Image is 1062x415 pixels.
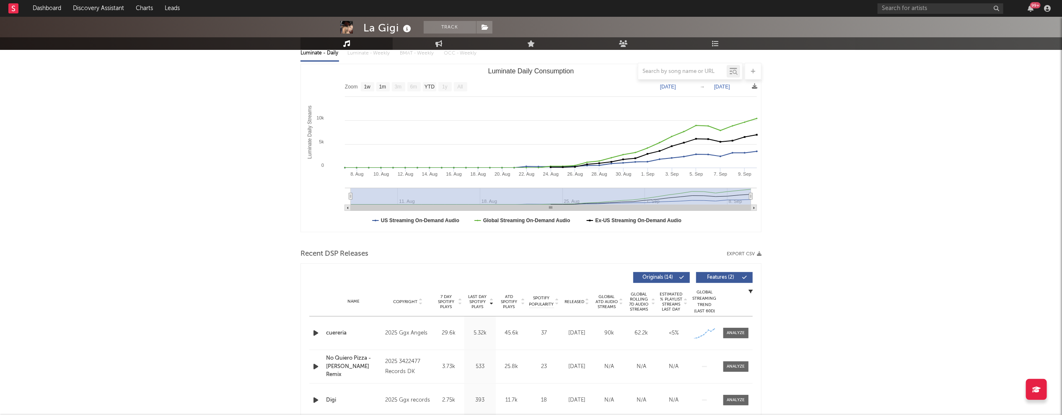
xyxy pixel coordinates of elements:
[596,218,682,223] text: Ex-US Streaming On-Demand Audio
[466,363,494,371] div: 533
[385,357,431,377] div: 2025 3422477 Records DK
[435,329,462,337] div: 29.6k
[529,329,559,337] div: 37
[595,329,623,337] div: 90k
[316,115,324,120] text: 10k
[422,171,438,176] text: 14. Aug
[410,84,417,90] text: 6m
[543,171,559,176] text: 24. Aug
[381,218,459,223] text: US Streaming On-Demand Audio
[350,171,363,176] text: 8. Aug
[660,329,688,337] div: <5%
[696,272,753,283] button: Features(2)
[424,21,476,34] button: Track
[595,396,623,405] div: N/A
[529,396,559,405] div: 18
[498,294,520,309] span: ATD Spotify Plays
[457,84,463,90] text: All
[565,299,584,304] span: Released
[633,272,690,283] button: Originals(14)
[529,295,554,308] span: Spotify Popularity
[385,328,431,338] div: 2025 Ggx Angels
[529,363,559,371] div: 23
[435,396,462,405] div: 2.75k
[442,84,448,90] text: 1y
[393,299,417,304] span: Copyright
[363,21,413,35] div: La Gigi
[345,84,358,90] text: Zoom
[660,84,676,90] text: [DATE]
[326,329,381,337] a: cuereria
[326,298,381,305] div: Name
[466,329,494,337] div: 5.32k
[660,396,688,405] div: N/A
[714,171,727,176] text: 7. Sep
[878,3,1003,14] input: Search for artists
[595,294,618,309] span: Global ATD Audio Streams
[1028,5,1034,12] button: 99+
[498,363,525,371] div: 25.8k
[627,329,655,337] div: 62.2k
[563,363,591,371] div: [DATE]
[727,252,762,257] button: Export CSV
[690,171,703,176] text: 5. Sep
[692,289,717,314] div: Global Streaming Trend (Last 60D)
[738,171,751,176] text: 9. Sep
[627,292,650,312] span: Global Rolling 7D Audio Streams
[373,171,389,176] text: 10. Aug
[446,171,462,176] text: 16. Aug
[326,396,381,405] a: Digi
[627,363,655,371] div: N/A
[702,275,740,280] span: Features ( 2 )
[627,396,655,405] div: N/A
[483,218,570,223] text: Global Streaming On-Demand Audio
[1030,2,1041,8] div: 99 +
[326,354,381,379] a: No Quiero Pizza - [PERSON_NAME] Remix
[321,163,324,168] text: 0
[595,363,623,371] div: N/A
[319,139,324,144] text: 5k
[714,84,730,90] text: [DATE]
[519,171,534,176] text: 22. Aug
[398,171,413,176] text: 12. Aug
[364,84,371,90] text: 1w
[660,292,683,312] span: Estimated % Playlist Streams Last Day
[700,84,705,90] text: →
[639,275,677,280] span: Originals ( 14 )
[567,171,583,176] text: 26. Aug
[301,64,761,232] svg: Luminate Daily Consumption
[300,46,339,60] div: Luminate - Daily
[660,363,688,371] div: N/A
[379,84,386,90] text: 1m
[495,171,510,176] text: 20. Aug
[466,396,494,405] div: 393
[498,396,525,405] div: 11.7k
[666,171,679,176] text: 3. Sep
[591,171,607,176] text: 28. Aug
[435,294,457,309] span: 7 Day Spotify Plays
[385,395,431,405] div: 2025 Ggx records
[307,106,313,159] text: Luminate Daily Streams
[300,249,368,259] span: Recent DSP Releases
[435,363,462,371] div: 3.73k
[466,294,489,309] span: Last Day Spotify Plays
[563,396,591,405] div: [DATE]
[638,68,727,75] input: Search by song name or URL
[498,329,525,337] div: 45.6k
[641,171,655,176] text: 1. Sep
[563,329,591,337] div: [DATE]
[616,171,631,176] text: 30. Aug
[395,84,402,90] text: 3m
[425,84,435,90] text: YTD
[470,171,486,176] text: 18. Aug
